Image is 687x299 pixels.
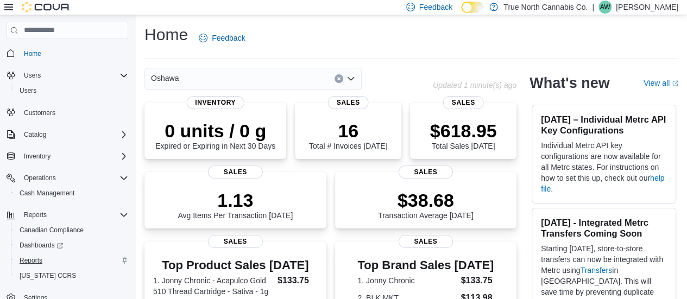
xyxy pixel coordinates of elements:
div: Total Sales [DATE] [430,120,497,150]
div: Expired or Expiring in Next 30 Days [155,120,275,150]
span: Users [15,84,128,97]
p: 16 [309,120,387,142]
button: Reports [11,253,133,268]
button: Operations [20,171,60,185]
a: Cash Management [15,187,79,200]
a: Home [20,47,46,60]
dt: 1. Jonny Chronic - Acapulco Gold 510 Thread Cartridge - Sativa - 1g [153,275,273,297]
span: Washington CCRS [15,269,128,282]
button: Catalog [20,128,51,141]
dd: $133.75 [278,274,318,287]
div: Avg Items Per Transaction [DATE] [178,189,293,220]
a: View allExternal link [644,79,678,87]
h2: What's new [530,74,609,92]
p: Individual Metrc API key configurations are now available for all Metrc states. For instructions ... [541,140,667,194]
span: Catalog [20,128,128,141]
div: Transaction Average [DATE] [378,189,474,220]
span: Operations [20,171,128,185]
button: Users [2,68,133,83]
button: Open list of options [346,74,355,83]
dt: 1. Jonny Chronic [357,275,456,286]
button: Canadian Compliance [11,222,133,238]
a: Reports [15,254,47,267]
span: Inventory [24,152,51,161]
a: Customers [20,106,60,119]
span: Cash Management [20,189,74,198]
span: Users [20,86,36,95]
button: Inventory [20,150,55,163]
button: Customers [2,105,133,120]
dd: $133.75 [461,274,494,287]
span: Cash Management [15,187,128,200]
p: $38.68 [378,189,474,211]
span: Home [24,49,41,58]
button: Inventory [2,149,133,164]
button: Clear input [335,74,343,83]
h3: Top Product Sales [DATE] [153,259,318,272]
span: Home [20,47,128,60]
span: Inventory [186,96,244,109]
span: [US_STATE] CCRS [20,271,76,280]
span: Customers [20,106,128,119]
h1: Home [144,24,188,46]
span: Users [20,69,128,82]
span: Sales [208,235,262,248]
span: Reports [15,254,128,267]
span: Dashboards [15,239,128,252]
span: Feedback [212,33,245,43]
input: Dark Mode [461,2,484,13]
span: Oshawa [151,72,179,85]
button: Operations [2,170,133,186]
img: Cova [22,2,71,12]
a: Dashboards [15,239,67,252]
p: True North Cannabis Co. [503,1,588,14]
a: [US_STATE] CCRS [15,269,80,282]
p: Updated 1 minute(s) ago [433,81,516,90]
a: Users [15,84,41,97]
span: Catalog [24,130,46,139]
span: Sales [443,96,484,109]
span: Sales [328,96,369,109]
p: $618.95 [430,120,497,142]
span: Dark Mode [461,13,462,14]
span: Feedback [419,2,452,12]
p: 1.13 [178,189,293,211]
span: Canadian Compliance [15,224,128,237]
span: Sales [399,235,453,248]
svg: External link [672,80,678,87]
button: Catalog [2,127,133,142]
span: Operations [24,174,56,182]
span: Canadian Compliance [20,226,84,234]
a: Dashboards [11,238,133,253]
a: Transfers [580,266,612,275]
span: Sales [208,166,262,179]
button: Home [2,46,133,61]
a: Feedback [194,27,249,49]
button: [US_STATE] CCRS [11,268,133,283]
h3: [DATE] - Integrated Metrc Transfers Coming Soon [541,217,667,239]
p: 0 units / 0 g [155,120,275,142]
span: Reports [24,211,47,219]
a: help file [541,174,664,193]
span: Dashboards [20,241,63,250]
div: Total # Invoices [DATE] [309,120,387,150]
span: Inventory [20,150,128,163]
button: Users [11,83,133,98]
p: [PERSON_NAME] [616,1,678,14]
button: Reports [2,207,133,222]
button: Users [20,69,45,82]
h3: Top Brand Sales [DATE] [357,259,494,272]
div: Alyx White [598,1,612,14]
p: | [592,1,594,14]
h3: [DATE] – Individual Metrc API Key Configurations [541,114,667,136]
button: Reports [20,208,51,221]
span: AW [600,1,610,14]
span: Users [24,71,41,80]
span: Sales [399,166,453,179]
button: Cash Management [11,186,133,201]
a: Canadian Compliance [15,224,88,237]
span: Reports [20,256,42,265]
span: Reports [20,208,128,221]
span: Customers [24,109,55,117]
